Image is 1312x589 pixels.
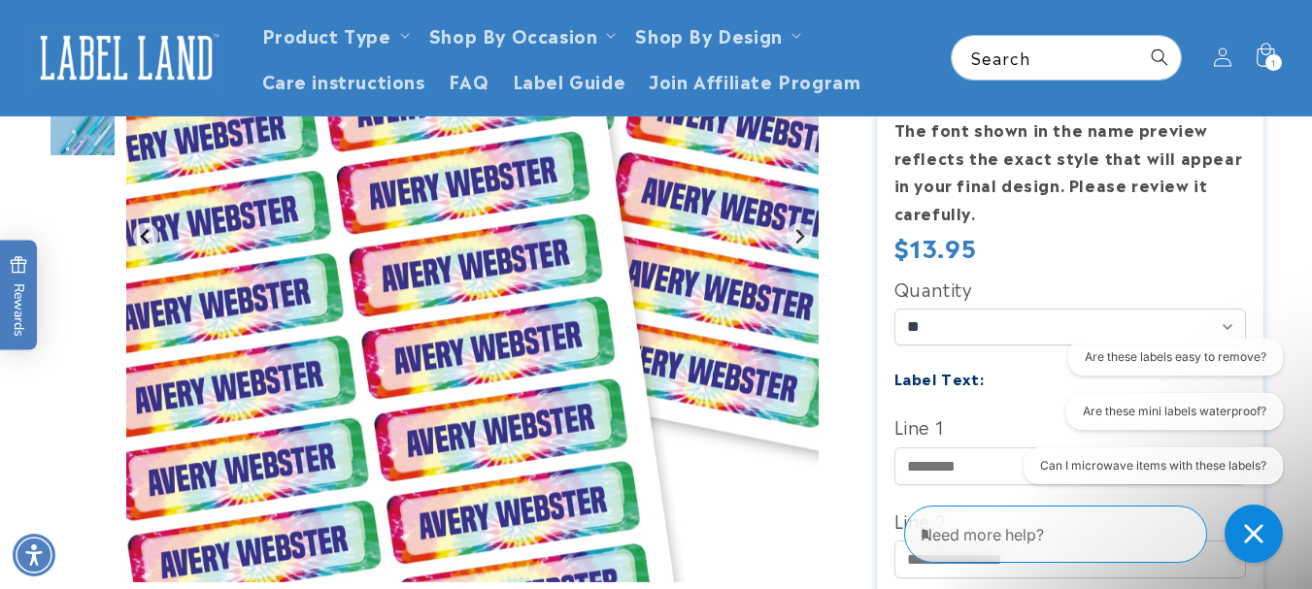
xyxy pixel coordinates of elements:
[418,12,624,57] summary: Shop By Occasion
[904,498,1293,570] iframe: Gorgias Floating Chat
[1012,339,1293,502] iframe: Gorgias live chat conversation starters
[22,20,231,95] a: Label Land
[649,69,860,91] span: Join Affiliate Program
[429,23,598,46] span: Shop By Occasion
[10,255,28,336] span: Rewards
[29,27,223,87] img: Label Land
[133,223,159,249] button: Go to last slide
[623,12,808,57] summary: Shop By Design
[49,103,117,171] img: Mini Rectangle Name Labels - Label Land
[49,103,117,171] div: Go to slide 4
[251,57,437,103] a: Care instructions
[501,57,638,103] a: Label Guide
[894,229,977,264] span: $13.95
[513,69,626,91] span: Label Guide
[894,117,1243,224] strong: The font shown in the name preview reflects the exact style that will appear in your final design...
[13,534,55,576] div: Accessibility Menu
[262,21,391,48] a: Product Type
[449,69,489,91] span: FAQ
[787,223,813,249] button: Next slide
[635,21,782,48] a: Shop By Design
[262,69,425,91] span: Care instructions
[251,12,418,57] summary: Product Type
[894,273,1247,304] label: Quantity
[1138,36,1181,79] button: Search
[894,368,985,390] label: Label Text:
[894,411,1247,442] label: Line 1
[894,505,1247,536] label: Line 2
[437,57,501,103] a: FAQ
[637,57,872,103] a: Join Affiliate Program
[1271,54,1276,71] span: 1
